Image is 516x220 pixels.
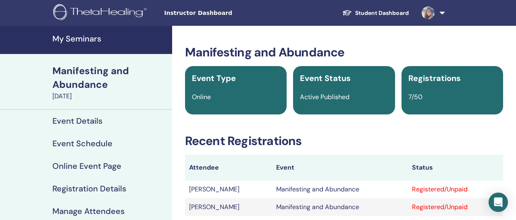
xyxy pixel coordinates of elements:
span: Active Published [300,93,350,101]
td: [PERSON_NAME] [185,181,272,198]
span: 7/50 [408,93,422,101]
th: Status [408,155,503,181]
a: Student Dashboard [336,6,415,21]
img: graduation-cap-white.svg [342,9,352,16]
h4: Registration Details [52,184,126,193]
h4: Manage Attendees [52,206,125,216]
th: Event [272,155,408,181]
td: Manifesting and Abundance [272,181,408,198]
h3: Manifesting and Abundance [185,45,503,60]
div: [DATE] [52,91,167,101]
span: Online [192,93,211,101]
img: logo.png [53,4,150,22]
h4: Event Schedule [52,139,112,148]
div: Registered/Unpaid [412,202,499,212]
span: Registrations [408,73,461,83]
span: Instructor Dashboard [164,9,285,17]
div: Manifesting and Abundance [52,64,167,91]
td: [PERSON_NAME] [185,198,272,216]
td: Manifesting and Abundance [272,198,408,216]
span: Event Status [300,73,351,83]
h4: Event Details [52,116,102,126]
div: Open Intercom Messenger [489,193,508,212]
h4: My Seminars [52,34,167,44]
a: Manifesting and Abundance[DATE] [48,64,172,101]
h3: Recent Registrations [185,134,503,148]
span: Event Type [192,73,236,83]
div: Registered/Unpaid [412,185,499,194]
img: default.jpg [422,6,435,19]
h4: Online Event Page [52,161,121,171]
th: Attendee [185,155,272,181]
